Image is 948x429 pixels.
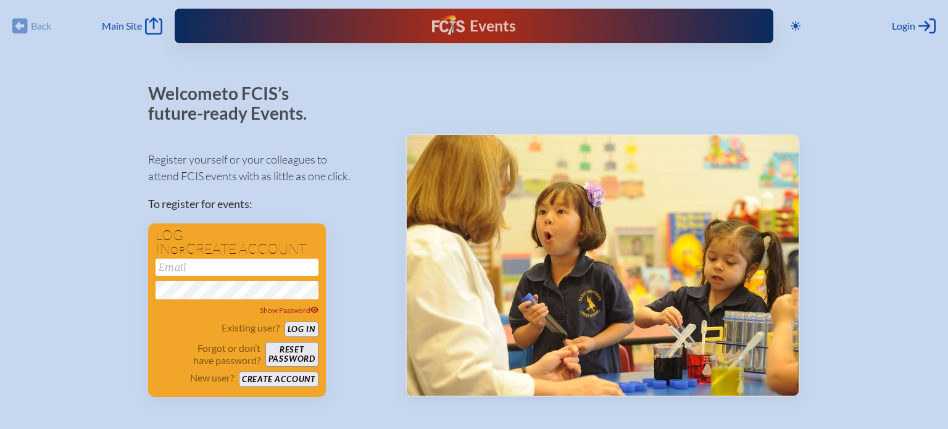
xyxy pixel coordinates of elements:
[148,196,386,212] p: To register for events:
[190,372,234,384] p: New user?
[156,228,318,256] h1: Log in create account
[170,244,186,256] span: or
[102,20,142,32] span: Main Site
[892,20,915,32] span: Login
[156,342,260,367] p: Forgot or don’t have password?
[156,259,318,276] input: Email
[239,372,318,387] button: Create account
[260,306,319,315] span: Show Password
[148,84,321,123] p: Welcome to FCIS’s future-ready Events.
[148,151,386,185] p: Register yourself or your colleagues to attend FCIS events with as little as one click.
[265,342,318,367] button: Resetpassword
[285,322,318,337] button: Log in
[222,322,280,334] p: Existing user?
[102,17,162,35] a: Main Site
[344,15,604,37] div: FCIS Events — Future ready
[407,135,799,396] img: Events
